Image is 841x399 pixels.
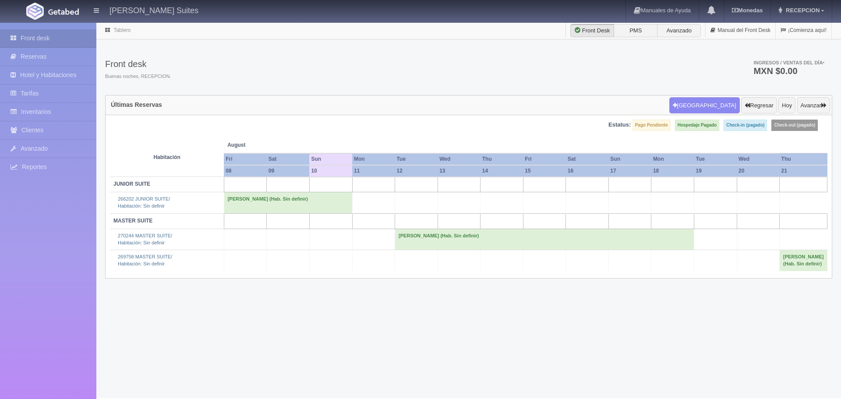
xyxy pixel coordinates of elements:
[395,153,438,165] th: Tue
[780,165,827,177] th: 21
[481,153,523,165] th: Thu
[111,102,162,108] h4: Últimas Reservas
[224,192,352,213] td: [PERSON_NAME] (Hab. Sin definir)
[566,153,609,165] th: Sat
[753,67,824,75] h3: MXN $0.00
[438,165,481,177] th: 13
[224,153,267,165] th: Fri
[395,165,438,177] th: 12
[753,60,824,65] span: Ingresos / Ventas del día
[105,73,171,80] span: Buenas noches, RECEPCION.
[352,153,395,165] th: Mon
[113,181,150,187] b: JUNIOR SUITE
[267,153,310,165] th: Sat
[694,165,737,177] th: 19
[780,250,827,271] td: [PERSON_NAME] (Hab. Sin definir)
[669,97,740,114] button: [GEOGRAPHIC_DATA]
[395,229,694,250] td: [PERSON_NAME] (Hab. Sin definir)
[608,153,651,165] th: Sun
[778,97,795,114] button: Hoy
[570,24,614,37] label: Front Desk
[267,165,310,177] th: 09
[227,141,306,149] span: August
[118,196,170,208] a: 266202 JUNIOR SUITE/Habitación: Sin definir
[118,254,172,266] a: 269758 MASTER SUITE/Habitación: Sin definir
[675,120,719,131] label: Hospedaje Pagado
[224,165,267,177] th: 08
[737,153,780,165] th: Wed
[153,154,180,160] strong: Habitación
[608,121,631,129] label: Estatus:
[724,120,767,131] label: Check-in (pagado)
[113,218,152,224] b: MASTER SUITE
[309,153,352,165] th: Sun
[113,27,131,33] a: Tablero
[780,153,827,165] th: Thu
[732,7,763,14] b: Monedas
[48,8,79,15] img: Getabed
[105,59,171,69] h3: Front desk
[633,120,671,131] label: Pago Pendiente
[797,97,830,114] button: Avanzar
[737,165,780,177] th: 20
[694,153,737,165] th: Tue
[608,165,651,177] th: 17
[566,165,609,177] th: 16
[651,165,694,177] th: 18
[523,153,565,165] th: Fri
[771,120,818,131] label: Check-out (pagado)
[352,165,395,177] th: 11
[309,165,352,177] th: 10
[438,153,481,165] th: Wed
[118,233,172,245] a: 270244 MASTER SUITE/Habitación: Sin definir
[784,7,820,14] span: RECEPCION
[26,3,44,20] img: Getabed
[523,165,565,177] th: 15
[706,22,775,39] a: Manual del Front Desk
[741,97,777,114] button: Regresar
[776,22,831,39] a: ¡Comienza aquí!
[481,165,523,177] th: 14
[110,4,198,15] h4: [PERSON_NAME] Suites
[651,153,694,165] th: Mon
[657,24,701,37] label: Avanzado
[614,24,657,37] label: PMS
